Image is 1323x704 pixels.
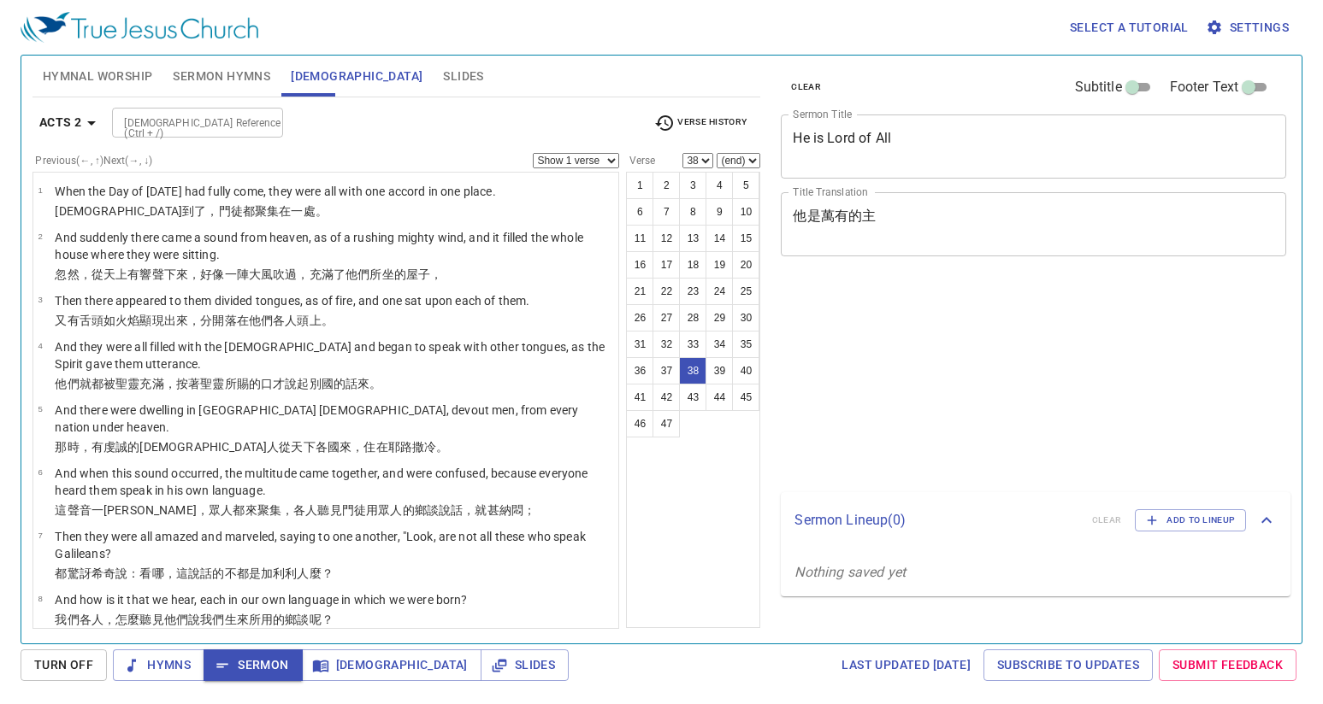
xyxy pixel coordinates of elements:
[225,377,382,390] wg4151: 所賜
[249,566,334,580] wg3956: 是
[357,377,381,390] wg1100: 來。
[115,566,334,580] wg2296: 說
[38,341,42,350] span: 4
[997,654,1139,676] span: Subscribe to Updates
[706,251,733,279] button: 19
[297,314,333,327] wg1520: 頭上。
[39,112,81,133] b: Acts 2
[415,503,536,517] wg2398: 鄉談
[55,465,613,499] p: And when this sound occurred, the multitude came together, and were confused, because everyone he...
[127,267,442,281] wg3772: 有響聲
[1070,17,1189,38] span: Select a tutorial
[706,384,733,411] button: 44
[55,202,495,220] p: [DEMOGRAPHIC_DATA]
[334,267,442,281] wg3650: 了他們所
[653,172,680,199] button: 2
[317,503,535,517] wg1520: 聽見
[626,278,653,305] button: 21
[305,503,535,517] wg1538: 人
[55,229,613,263] p: And suddenly there came a sound from heaven, as of a rushing mighty wind, and it filled the whole...
[182,204,328,218] wg2250: 到了
[732,331,759,358] button: 35
[706,331,733,358] button: 34
[55,375,613,392] p: 他們
[68,566,334,580] wg3956: 驚訝
[297,377,381,390] wg2980: 起
[55,338,613,373] p: And they were all filled with the [DEMOGRAPHIC_DATA] and began to speak with other tongues, as th...
[494,654,555,676] span: Slides
[316,440,449,454] wg5259: 各
[430,267,442,281] wg3624: ，
[487,503,536,517] wg2532: 甚納悶
[626,331,653,358] button: 31
[103,613,334,626] wg1538: ，怎麼
[626,155,655,166] label: Verse
[302,649,481,681] button: [DEMOGRAPHIC_DATA]
[103,377,382,390] wg537: 被聖
[279,204,328,218] wg3661: 在
[92,377,382,390] wg2532: 都
[653,357,680,384] button: 37
[653,198,680,226] button: 7
[706,304,733,331] button: 29
[103,267,442,281] wg1537: 天上
[626,198,653,226] button: 6
[188,314,334,327] wg3700: ，分開
[164,377,382,390] wg4130: ，按著
[225,314,334,327] wg1266: 落
[679,172,706,199] button: 3
[21,12,258,43] img: True Jesus Church
[679,357,706,384] button: 38
[55,402,613,436] p: And there were dwelling in [GEOGRAPHIC_DATA] [DEMOGRAPHIC_DATA], devout men, from every nation un...
[340,440,448,454] wg1484: 來，住
[774,274,1187,485] iframe: from-child
[394,267,443,281] wg2521: 的屋子
[80,613,334,626] wg2249: 各人
[38,295,42,304] span: 3
[285,613,334,626] wg3739: 鄉談
[55,183,495,200] p: When the Day of [DATE] had fully come, they were all with one accord in one place.
[310,377,382,390] wg756: 別國
[1135,509,1246,531] button: Add to Lineup
[249,377,382,390] wg1325: 的口才
[164,613,334,626] wg191: 他們說我們
[653,384,680,411] button: 42
[80,377,382,390] wg846: 就
[316,204,328,218] wg846: 。
[273,314,334,327] wg846: 各人
[43,66,153,87] span: Hymnal Worship
[68,503,536,517] wg5026: 聲音一[PERSON_NAME]
[139,377,381,390] wg4151: 充滿
[55,611,467,628] p: 我們
[706,357,733,384] button: 39
[732,172,759,199] button: 5
[706,172,733,199] button: 4
[197,503,535,517] wg5456: ，眾人
[38,594,42,603] span: 8
[835,649,977,681] a: Last updated [DATE]
[679,384,706,411] button: 43
[794,510,1078,531] p: Sermon Lineup ( 0 )
[376,440,449,454] wg2730: 在
[38,404,42,414] span: 5
[1146,513,1235,528] span: Add to Lineup
[127,377,381,390] wg40: 靈
[200,377,381,390] wg2531: 聖靈
[653,225,680,252] button: 12
[732,304,759,331] button: 30
[80,440,449,454] wg1161: ，有
[38,185,42,195] span: 1
[297,267,442,281] wg5342: ，充滿
[68,314,334,327] wg2532: 有舌頭
[304,440,449,454] wg3772: 下
[249,314,334,327] wg1909: 他們
[1075,77,1122,97] span: Subtitle
[781,77,831,97] button: clear
[626,304,653,331] button: 26
[781,492,1291,549] div: Sermon Lineup(0)clearAdd to Lineup
[103,314,334,327] wg1100: 如
[127,566,334,580] wg3004: ：看哪
[255,204,328,218] wg537: 聚集
[653,331,680,358] button: 32
[679,304,706,331] button: 28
